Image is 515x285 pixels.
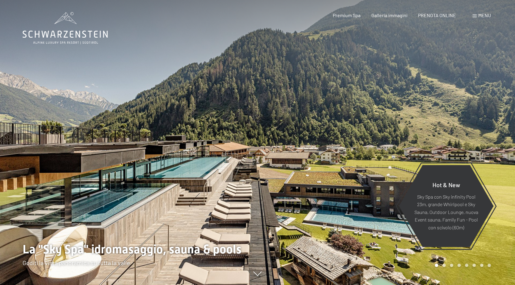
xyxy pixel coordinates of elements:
[398,165,494,247] a: Hot & New Sky Spa con Sky infinity Pool 23m, grande Whirlpool e Sky Sauna, Outdoor Lounge, nuova ...
[478,12,491,18] span: Menu
[457,264,461,267] div: Carousel Page 4
[488,264,491,267] div: Carousel Page 8
[418,12,456,18] a: PRENOTA ONLINE
[465,264,468,267] div: Carousel Page 5
[480,264,483,267] div: Carousel Page 7
[414,193,479,231] p: Sky Spa con Sky infinity Pool 23m, grande Whirlpool e Sky Sauna, Outdoor Lounge, nuova Event saun...
[433,264,491,267] div: Carousel Pagination
[442,264,446,267] div: Carousel Page 2
[333,12,360,18] a: Premium Spa
[450,264,453,267] div: Carousel Page 3
[371,12,407,18] a: Galleria immagini
[435,264,438,267] div: Carousel Page 1 (Current Slide)
[473,264,476,267] div: Carousel Page 6
[432,181,460,188] span: Hot & New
